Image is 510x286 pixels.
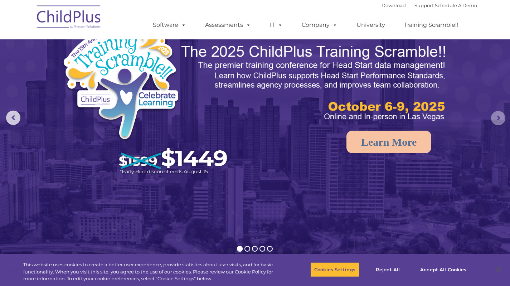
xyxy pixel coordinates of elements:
a: Company [295,18,345,32]
a: IT [263,18,290,32]
div: This website uses cookies to create a better user experience, provide statistics about user visit... [23,261,281,282]
span: Phone number [99,77,130,82]
a: Training Scramble!! [397,18,465,32]
a: Support [414,3,433,8]
button: Close [491,262,506,277]
button: Reject All [365,262,410,277]
a: University [349,18,392,32]
a: Download [382,3,406,8]
a: Assessments [198,18,258,32]
a: Schedule A Demo [435,3,477,8]
a: Learn More [346,131,431,153]
a: Software [146,18,193,32]
button: Cookies Settings [310,262,359,277]
img: ChildPlus by Procare Solutions [33,0,105,36]
font: | [382,3,477,8]
button: Accept All Cookies [416,262,470,277]
span: Last name [99,47,121,53]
